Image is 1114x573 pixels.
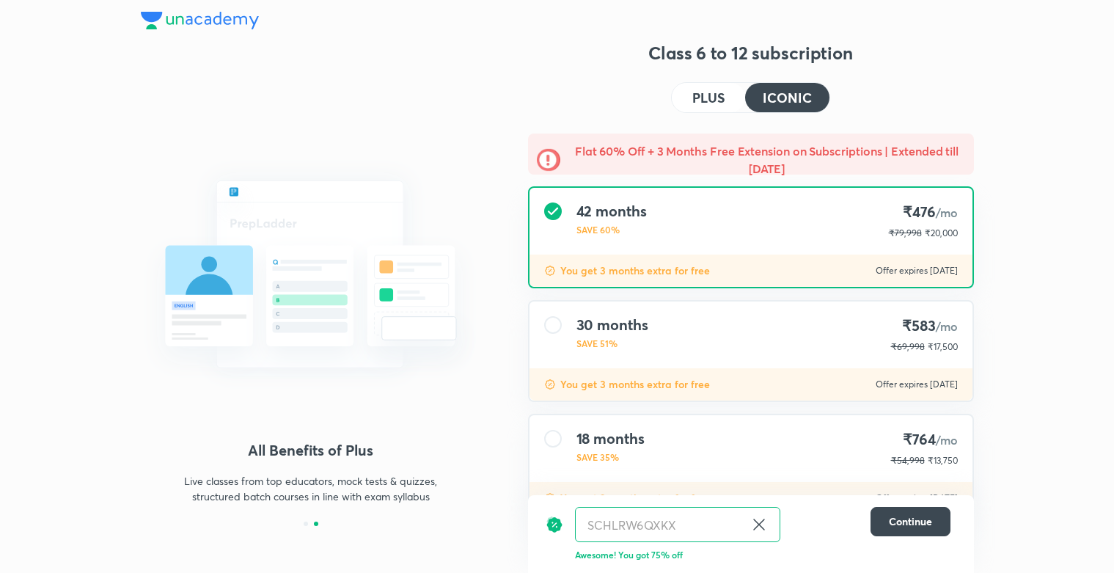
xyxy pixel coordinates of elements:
[925,227,958,238] span: ₹20,000
[528,41,974,65] h3: Class 6 to 12 subscription
[560,377,710,392] p: You get 3 months extra for free
[141,439,481,461] h4: All Benefits of Plus
[876,265,958,277] p: Offer expires [DATE]
[576,202,647,220] h4: 42 months
[141,12,259,29] img: Company Logo
[576,430,645,448] h4: 18 months
[576,508,744,542] input: Have a referral code?
[936,205,958,220] span: /mo
[183,473,439,504] p: Live classes from top educators, mock tests & quizzes, structured batch courses in line with exam...
[928,341,958,352] span: ₹17,500
[891,316,958,336] h4: ₹583
[546,507,563,542] img: discount
[576,450,645,464] p: SAVE 35%
[544,379,556,390] img: discount
[889,227,922,240] p: ₹79,998
[576,337,648,350] p: SAVE 51%
[889,514,932,529] span: Continue
[936,318,958,334] span: /mo
[871,507,950,536] button: Continue
[141,147,481,402] img: Prep_Ladder_e6fb40c619.svg
[569,142,965,178] h5: Flat 60% Off + 3 Months Free Extension on Subscriptions | Extended till [DATE]
[560,491,710,506] p: You get 3 months extra for free
[891,340,925,354] p: ₹69,998
[516,528,986,539] p: To be paid as a one-time payment
[745,83,829,112] button: ICONIC
[576,223,647,236] p: SAVE 60%
[936,432,958,448] span: /mo
[928,455,958,466] span: ₹13,750
[876,379,958,390] p: Offer expires [DATE]
[560,263,710,278] p: You get 3 months extra for free
[763,91,811,104] h4: ICONIC
[876,492,958,504] p: Offer expires [DATE]
[576,316,648,334] h4: 30 months
[672,83,745,112] button: PLUS
[889,202,958,222] h4: ₹476
[544,265,556,277] img: discount
[537,148,560,172] img: -
[575,548,950,561] p: Awesome! You got 75% off
[544,492,556,504] img: discount
[891,430,958,450] h4: ₹764
[692,91,725,104] h4: PLUS
[891,454,925,467] p: ₹54,998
